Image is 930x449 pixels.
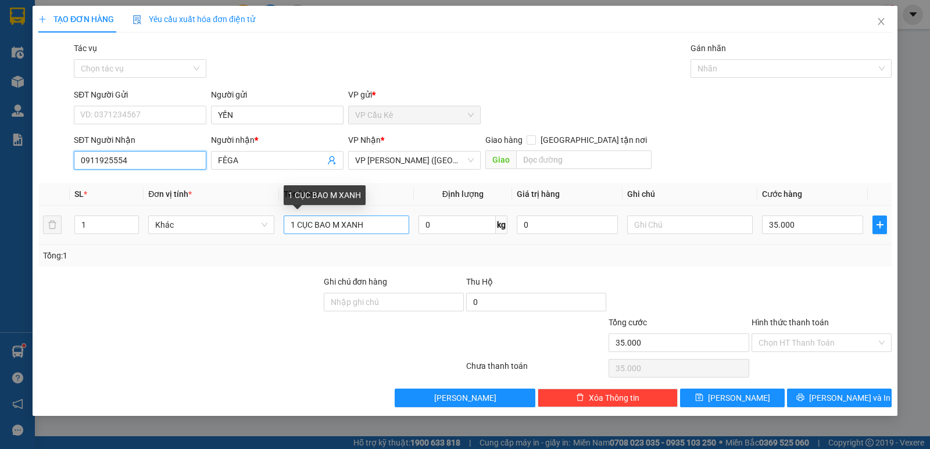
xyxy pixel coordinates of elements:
[536,134,652,146] span: [GEOGRAPHIC_DATA] tận nơi
[516,150,652,169] input: Dọc đường
[24,23,109,34] span: VP Cầu Kè -
[5,63,133,74] span: 0939821830 -
[466,277,493,286] span: Thu Hộ
[348,135,381,145] span: VP Nhận
[355,106,474,124] span: VP Cầu Kè
[38,15,46,23] span: plus
[324,277,388,286] label: Ghi chú đơn hàng
[62,63,133,74] span: [PERSON_NAME]
[327,156,337,165] span: user-add
[434,391,496,404] span: [PERSON_NAME]
[74,134,206,146] div: SĐT Người Nhận
[796,393,804,403] span: printer
[623,183,757,206] th: Ghi chú
[496,215,507,234] span: kg
[787,389,892,407] button: printer[PERSON_NAME] và In
[517,215,618,234] input: 0
[762,189,802,199] span: Cước hàng
[873,220,886,229] span: plus
[589,391,639,404] span: Xóa Thông tin
[465,360,607,380] div: Chưa thanh toán
[39,6,135,17] strong: BIÊN NHẬN GỬI HÀNG
[708,391,770,404] span: [PERSON_NAME]
[133,15,142,24] img: icon
[395,389,535,407] button: [PERSON_NAME]
[691,44,726,53] label: Gán nhãn
[5,39,117,61] span: VP [PERSON_NAME] ([GEOGRAPHIC_DATA])
[284,185,366,205] div: 1 CỤC BAO M XANH
[872,215,887,234] button: plus
[148,189,192,199] span: Đơn vị tính
[43,215,62,234] button: delete
[73,23,109,34] span: NƯƠNG
[5,39,170,61] p: NHẬN:
[576,393,584,403] span: delete
[442,189,484,199] span: Định lượng
[5,23,170,34] p: GỬI:
[809,391,890,404] span: [PERSON_NAME] và In
[538,389,678,407] button: deleteXóa Thông tin
[517,189,560,199] span: Giá trị hàng
[877,17,886,26] span: close
[5,76,28,87] span: GIAO:
[865,6,897,38] button: Close
[211,134,344,146] div: Người nhận
[38,15,114,24] span: TẠO ĐƠN HÀNG
[74,189,84,199] span: SL
[609,318,647,327] span: Tổng cước
[627,215,753,234] input: Ghi Chú
[355,152,474,169] span: VP Trần Phú (Hàng)
[348,88,481,101] div: VP gửi
[485,150,516,169] span: Giao
[695,393,703,403] span: save
[485,135,523,145] span: Giao hàng
[133,15,255,24] span: Yêu cầu xuất hóa đơn điện tử
[211,88,344,101] div: Người gửi
[752,318,829,327] label: Hình thức thanh toán
[74,44,97,53] label: Tác vụ
[43,249,360,262] div: Tổng: 1
[284,215,409,234] input: VD: Bàn, Ghế
[74,88,206,101] div: SĐT Người Gửi
[155,216,267,234] span: Khác
[324,293,464,311] input: Ghi chú đơn hàng
[680,389,785,407] button: save[PERSON_NAME]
